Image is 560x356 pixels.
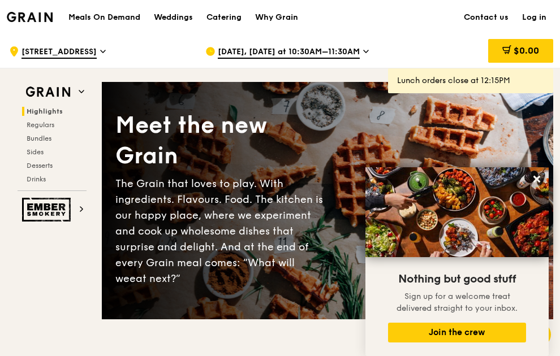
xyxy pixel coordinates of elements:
[68,12,140,23] h1: Meals On Demand
[27,107,63,115] span: Highlights
[22,198,74,222] img: Ember Smokery web logo
[27,175,46,183] span: Drinks
[206,1,242,34] div: Catering
[27,134,51,142] span: Bundles
[115,110,328,171] div: Meet the new Grain
[248,1,305,34] a: Why Grain
[457,1,515,34] a: Contact us
[27,162,53,170] span: Desserts
[365,167,549,257] img: DSC07876-Edit02-Large.jpeg
[515,1,553,34] a: Log in
[154,1,193,34] div: Weddings
[398,272,516,286] span: Nothing but good stuff
[27,148,44,156] span: Sides
[27,121,54,129] span: Regulars
[528,170,546,188] button: Close
[115,176,328,286] div: The Grain that loves to play. With ingredients. Flavours. Food. The kitchen is our happy place, w...
[21,46,97,59] span: [STREET_ADDRESS]
[7,12,53,22] img: Grain
[514,45,539,56] span: $0.00
[255,1,298,34] div: Why Grain
[22,82,74,102] img: Grain web logo
[397,292,518,313] span: Sign up for a welcome treat delivered straight to your inbox.
[218,46,360,59] span: [DATE], [DATE] at 10:30AM–11:30AM
[200,1,248,34] a: Catering
[397,75,544,86] div: Lunch orders close at 12:15PM
[147,1,200,34] a: Weddings
[130,272,180,285] span: eat next?”
[388,323,526,342] button: Join the crew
